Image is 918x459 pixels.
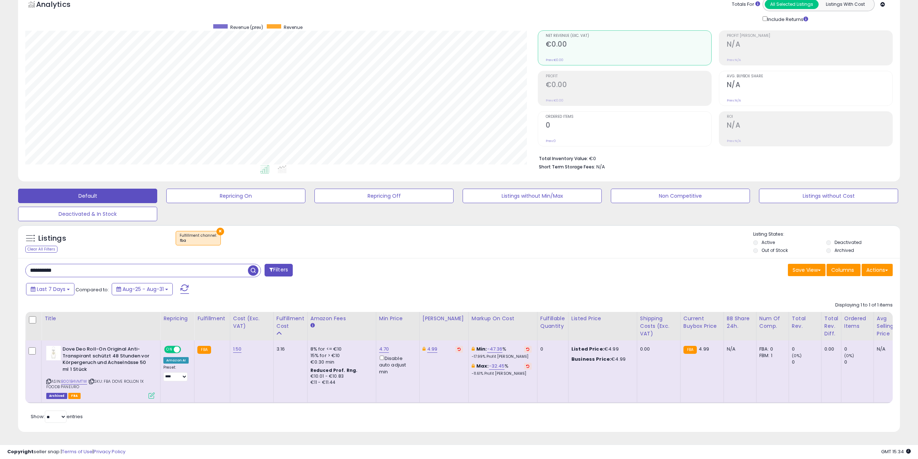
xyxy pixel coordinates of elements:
button: Repricing Off [314,189,454,203]
span: ROI [727,115,892,119]
span: Profit [546,74,711,78]
small: Prev: €0.00 [546,58,563,62]
span: ON [165,347,174,353]
b: Total Inventory Value: [539,155,588,162]
div: Clear All Filters [25,246,57,253]
label: Active [762,239,775,245]
div: Displaying 1 to 1 of 1 items [835,302,893,309]
span: Show: entries [31,413,83,420]
div: 0 [792,346,821,352]
li: €0 [539,154,888,162]
span: Columns [831,266,854,274]
span: Aug-25 - Aug-31 [123,286,164,293]
b: Business Price: [571,356,611,363]
small: FBA [197,346,211,354]
h2: 0 [546,121,711,131]
span: FBA [68,393,81,399]
a: -47.36 [487,346,503,353]
div: Shipping Costs (Exc. VAT) [640,315,677,338]
div: Include Returns [757,15,817,23]
div: 0 [792,359,821,365]
div: Cost (Exc. VAT) [233,315,270,330]
span: OFF [180,347,192,353]
button: Non Competitive [611,189,750,203]
div: Preset: [163,365,189,381]
div: Total Rev. Diff. [824,315,838,338]
span: Revenue (prev) [230,24,263,30]
div: 0.00 [640,346,675,352]
div: N/A [877,346,901,352]
h2: N/A [727,81,892,90]
button: Default [18,189,157,203]
div: €10.01 - €10.83 [310,373,370,379]
div: 0.00 [824,346,836,352]
a: Terms of Use [62,448,93,455]
h2: N/A [727,121,892,131]
div: Num of Comp. [759,315,786,330]
div: Fulfillable Quantity [540,315,565,330]
button: Last 7 Days [26,283,74,295]
th: The percentage added to the cost of goods (COGS) that forms the calculator for Min & Max prices. [468,312,537,340]
span: 2025-09-8 15:34 GMT [881,448,911,455]
div: ASIN: [46,346,155,398]
small: (0%) [844,353,854,359]
div: 0 [540,346,563,352]
div: Repricing [163,315,191,322]
small: Prev: N/A [727,58,741,62]
span: Revenue [284,24,303,30]
small: Prev: N/A [727,139,741,143]
div: FBM: 1 [759,352,783,359]
a: B001B4VMTW [61,378,87,385]
h5: Listings [38,233,66,244]
div: fba [180,238,217,243]
span: Listings that have been deleted from Seller Central [46,393,67,399]
div: 0 [844,359,874,365]
b: Listed Price: [571,346,604,352]
span: N/A [596,163,605,170]
small: FBA [683,346,697,354]
h2: €0.00 [546,40,711,50]
span: Fulfillment channel : [180,233,217,244]
div: Markup on Cost [472,315,534,322]
label: Deactivated [835,239,862,245]
small: Prev: N/A [727,98,741,103]
button: Actions [862,264,893,276]
p: Listing States: [753,231,900,238]
div: seller snap | | [7,449,125,455]
a: Privacy Policy [94,448,125,455]
div: [PERSON_NAME] [422,315,466,322]
a: 4.99 [427,346,438,353]
span: 4.99 [699,346,709,352]
div: €4.99 [571,356,631,363]
div: Avg Selling Price [877,315,903,338]
div: 8% for <= €10 [310,346,370,352]
b: Max: [476,363,489,369]
span: Net Revenue (Exc. VAT) [546,34,711,38]
div: 15% for > €10 [310,352,370,359]
div: Title [44,315,157,322]
div: Listed Price [571,315,634,322]
b: Short Term Storage Fees: [539,164,595,170]
button: Columns [827,264,861,276]
div: Ordered Items [844,315,871,330]
strong: Copyright [7,448,34,455]
p: -11.61% Profit [PERSON_NAME] [472,371,532,376]
span: | SKU: FBA DOVE ROLLON 1X FOODB PANEURO [46,378,143,389]
button: Listings without Min/Max [463,189,602,203]
span: Profit [PERSON_NAME] [727,34,892,38]
b: Min: [476,346,487,352]
h2: €0.00 [546,81,711,90]
small: (0%) [792,353,802,359]
button: Repricing On [166,189,305,203]
small: Prev: €0.00 [546,98,563,103]
button: Filters [265,264,293,276]
div: Current Buybox Price [683,315,721,330]
button: Aug-25 - Aug-31 [112,283,173,295]
div: Min Price [379,315,416,322]
button: Listings without Cost [759,189,898,203]
span: Compared to: [76,286,109,293]
label: Archived [835,247,854,253]
a: 4.70 [379,346,389,353]
div: €4.99 [571,346,631,352]
span: Last 7 Days [37,286,65,293]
